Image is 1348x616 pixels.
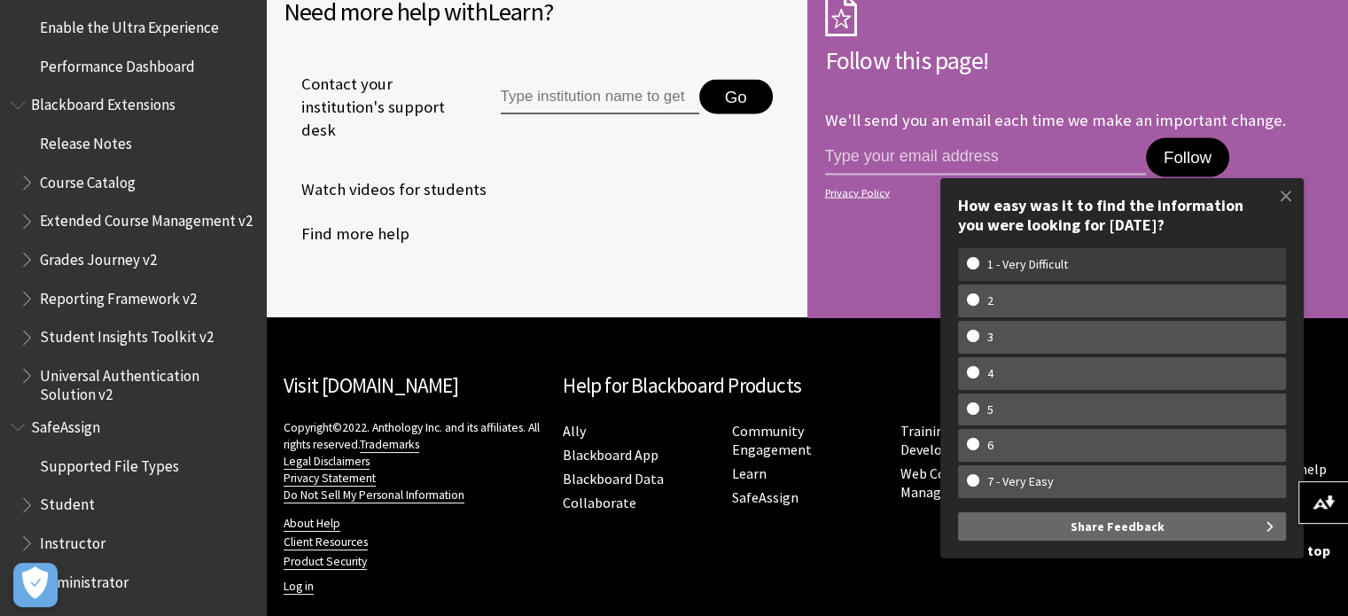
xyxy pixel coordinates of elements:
[699,80,773,115] button: Go
[31,90,175,114] span: Blackboard Extensions
[40,489,95,513] span: Student
[40,207,253,230] span: Extended Course Management v2
[1146,138,1229,177] button: Follow
[731,464,766,483] a: Learn
[284,454,370,470] a: Legal Disclaimers
[284,73,460,143] span: Contact your institution's support desk
[40,51,195,75] span: Performance Dashboard
[967,330,1014,345] w-span: 3
[40,168,136,191] span: Course Catalog
[563,370,1051,402] h2: Help for Blackboard Products
[40,527,105,551] span: Instructor
[284,487,464,503] a: Do Not Sell My Personal Information
[40,284,197,308] span: Reporting Framework v2
[284,534,368,550] a: Client Resources
[967,474,1074,489] w-span: 7 - Very Easy
[563,422,586,441] a: Ally
[40,129,132,152] span: Release Notes
[967,293,1014,308] w-span: 2
[958,512,1286,541] button: Share Feedback
[284,471,376,487] a: Privacy Statement
[31,411,100,435] span: SafeAssign
[360,437,419,453] a: Trademarks
[40,323,214,347] span: Student Insights Toolkit v2
[967,366,1014,381] w-span: 4
[563,494,636,512] a: Collaborate
[825,138,1146,175] input: email address
[40,12,219,36] span: Enable the Ultra Experience
[284,221,409,247] a: Find more help
[284,554,367,570] a: Product Security
[958,196,1286,234] div: How easy was it to find the information you were looking for [DATE]?
[825,187,1326,199] a: Privacy Policy
[967,402,1014,417] w-span: 5
[284,419,545,503] p: Copyright©2022. Anthology Inc. and its affiliates. All rights reserved.
[284,516,340,532] a: About Help
[825,110,1286,130] p: We'll send you an email each time we make an important change.
[1071,512,1165,541] span: Share Feedback
[11,411,255,596] nav: Book outline for Blackboard SafeAssign
[900,464,1001,502] a: Web Community Manager
[967,438,1014,453] w-span: 6
[40,450,179,474] span: Supported File Types
[284,372,458,398] a: Visit [DOMAIN_NAME]
[563,470,664,488] a: Blackboard Data
[501,80,699,115] input: Type institution name to get support
[40,566,129,590] span: Administrator
[40,245,157,269] span: Grades Journey v2
[825,42,1331,79] h2: Follow this page!
[284,579,314,595] a: Log in
[731,422,811,459] a: Community Engagement
[40,361,253,402] span: Universal Authentication Solution v2
[563,446,658,464] a: Blackboard App
[284,176,487,203] a: Watch videos for students
[731,488,798,507] a: SafeAssign
[13,563,58,607] button: Otwórz Preferencje
[900,422,1040,459] a: Training and Development Manager
[967,257,1088,272] w-span: 1 - Very Difficult
[11,90,255,403] nav: Book outline for Blackboard Extensions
